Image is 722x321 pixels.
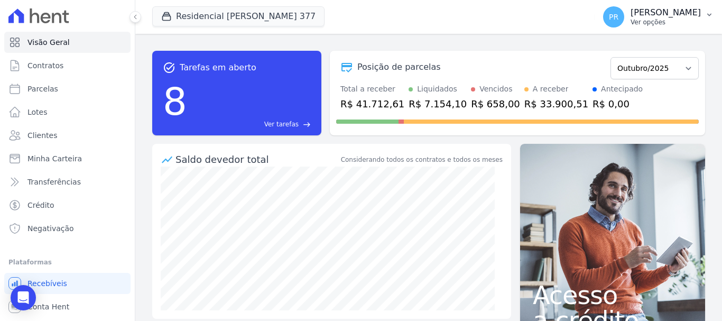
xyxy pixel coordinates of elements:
[4,125,131,146] a: Clientes
[341,155,503,164] div: Considerando todos os contratos e todos os meses
[27,177,81,187] span: Transferências
[27,153,82,164] span: Minha Carteira
[340,84,404,95] div: Total a receber
[27,301,69,312] span: Conta Hent
[27,130,57,141] span: Clientes
[27,84,58,94] span: Parcelas
[524,97,588,111] div: R$ 33.900,51
[595,2,722,32] button: PR [PERSON_NAME] Ver opções
[533,84,569,95] div: A receber
[4,171,131,192] a: Transferências
[264,120,299,129] span: Ver tarefas
[4,148,131,169] a: Minha Carteira
[4,55,131,76] a: Contratos
[609,13,618,21] span: PR
[4,296,131,317] a: Conta Hent
[27,200,54,210] span: Crédito
[175,152,339,167] div: Saldo devedor total
[409,97,467,111] div: R$ 7.154,10
[191,120,311,129] a: Ver tarefas east
[417,84,457,95] div: Liquidados
[593,97,643,111] div: R$ 0,00
[27,223,74,234] span: Negativação
[471,97,520,111] div: R$ 658,00
[631,18,701,26] p: Ver opções
[601,84,643,95] div: Antecipado
[303,121,311,129] span: east
[27,278,67,289] span: Recebíveis
[631,7,701,18] p: [PERSON_NAME]
[152,6,325,26] button: Residencial [PERSON_NAME] 377
[4,102,131,123] a: Lotes
[180,61,256,74] span: Tarefas em aberto
[4,218,131,239] a: Negativação
[340,97,404,111] div: R$ 41.712,61
[8,256,126,269] div: Plataformas
[27,37,70,48] span: Visão Geral
[533,282,692,308] span: Acesso
[4,32,131,53] a: Visão Geral
[4,195,131,216] a: Crédito
[27,60,63,71] span: Contratos
[163,74,187,129] div: 8
[4,78,131,99] a: Parcelas
[27,107,48,117] span: Lotes
[479,84,512,95] div: Vencidos
[11,285,36,310] div: Open Intercom Messenger
[4,273,131,294] a: Recebíveis
[357,61,441,74] div: Posição de parcelas
[163,61,175,74] span: task_alt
